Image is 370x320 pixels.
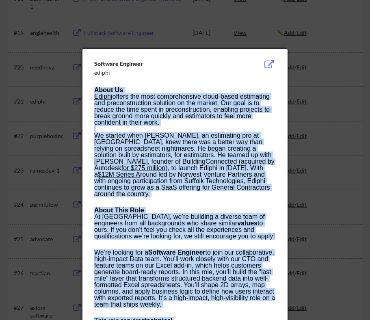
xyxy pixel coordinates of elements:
[98,171,140,178] a: $12M Series A
[94,93,112,100] a: Ediphi
[94,86,123,93] strong: About Us
[94,69,235,77] div: ediphi
[94,93,275,126] p: offers the most comprehensive cloud-based estimating and preconstruction solution on the market. ...
[94,214,275,240] p: At [GEOGRAPHIC_DATA], we’re building a diverse team of engineers from all backgrounds who share s...
[94,60,235,68] div: Software Engineer
[121,164,166,171] a: for $275 million
[237,220,257,227] a: values
[94,249,275,308] p: We’re looking for a to join our collaborative, high-impact Data team. You’ll work closely with ou...
[94,207,144,214] strong: About This Role
[94,126,275,197] p: We started when [PERSON_NAME], an estimating pro at [GEOGRAPHIC_DATA], knew there was a better wa...
[148,249,205,256] strong: Software Engineer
